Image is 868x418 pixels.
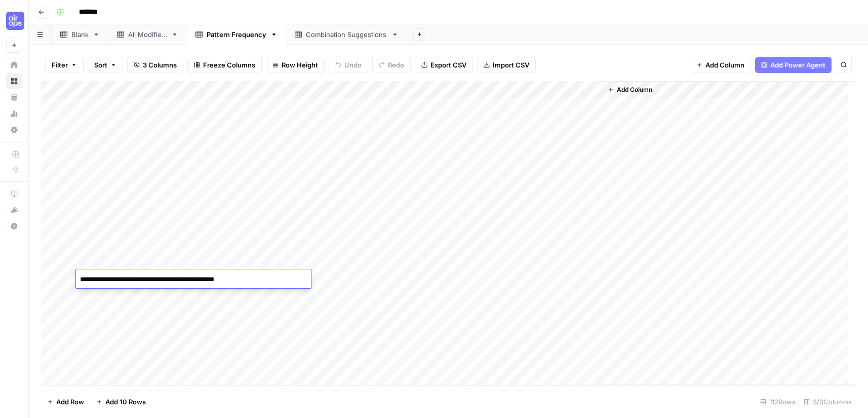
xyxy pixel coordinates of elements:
[6,8,22,33] button: Workspace: Cohort 5
[617,85,652,94] span: Add Column
[415,57,473,73] button: Export CSV
[756,394,800,410] div: 112 Rows
[187,57,262,73] button: Freeze Columns
[477,57,536,73] button: Import CSV
[266,57,325,73] button: Row Height
[690,57,751,73] button: Add Column
[755,57,832,73] button: Add Power Agent
[6,106,22,122] a: Usage
[388,60,404,70] span: Redo
[286,24,407,45] a: Combination Suggestions
[207,29,266,40] div: Pattern Frequency
[41,394,90,410] button: Add Row
[88,57,123,73] button: Sort
[770,60,825,70] span: Add Power Agent
[56,397,84,407] span: Add Row
[6,218,22,234] button: Help + Support
[6,12,24,30] img: Cohort 5 Logo
[6,122,22,138] a: Settings
[6,57,22,73] a: Home
[108,24,187,45] a: All Modifiers
[6,186,22,202] a: AirOps Academy
[128,29,167,40] div: All Modifiers
[94,60,107,70] span: Sort
[203,60,255,70] span: Freeze Columns
[493,60,529,70] span: Import CSV
[306,29,387,40] div: Combination Suggestions
[187,24,286,45] a: Pattern Frequency
[6,73,22,89] a: Browse
[143,60,177,70] span: 3 Columns
[7,202,22,218] div: What's new?
[604,83,656,96] button: Add Column
[45,57,84,73] button: Filter
[372,57,411,73] button: Redo
[90,394,152,410] button: Add 10 Rows
[105,397,146,407] span: Add 10 Rows
[344,60,362,70] span: Undo
[6,89,22,106] a: Your Data
[71,29,89,40] div: Blank
[282,60,318,70] span: Row Height
[705,60,744,70] span: Add Column
[800,394,856,410] div: 3/3 Columns
[127,57,183,73] button: 3 Columns
[329,57,368,73] button: Undo
[52,24,108,45] a: Blank
[6,202,22,218] button: What's new?
[52,60,68,70] span: Filter
[430,60,466,70] span: Export CSV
